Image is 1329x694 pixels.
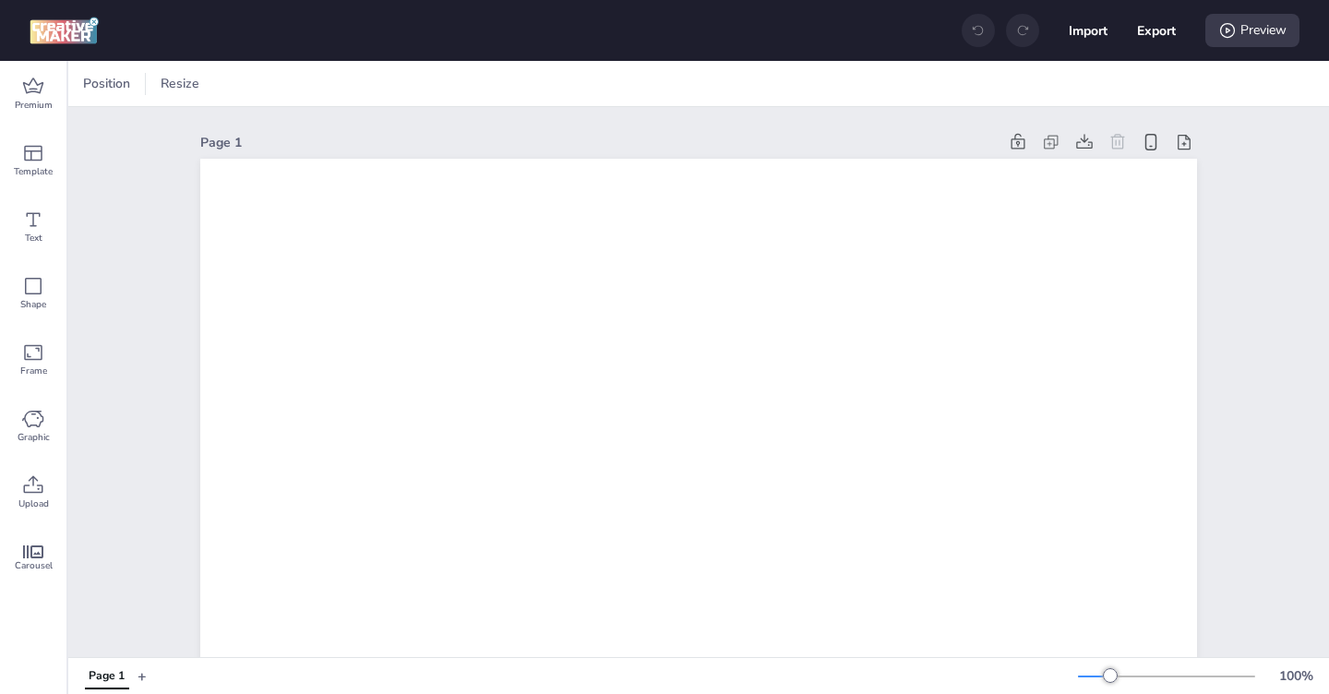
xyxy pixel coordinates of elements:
[20,364,47,378] span: Frame
[138,660,147,692] button: +
[157,74,203,93] span: Resize
[18,497,49,511] span: Upload
[14,164,53,179] span: Template
[1205,14,1299,47] div: Preview
[89,668,125,685] div: Page 1
[15,558,53,573] span: Carousel
[1069,11,1107,50] button: Import
[200,133,998,152] div: Page 1
[18,430,50,445] span: Graphic
[1137,11,1176,50] button: Export
[15,98,53,113] span: Premium
[20,297,46,312] span: Shape
[30,17,99,44] img: logo Creative Maker
[25,231,42,245] span: Text
[79,74,134,93] span: Position
[76,660,138,692] div: Tabs
[1274,666,1318,686] div: 100 %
